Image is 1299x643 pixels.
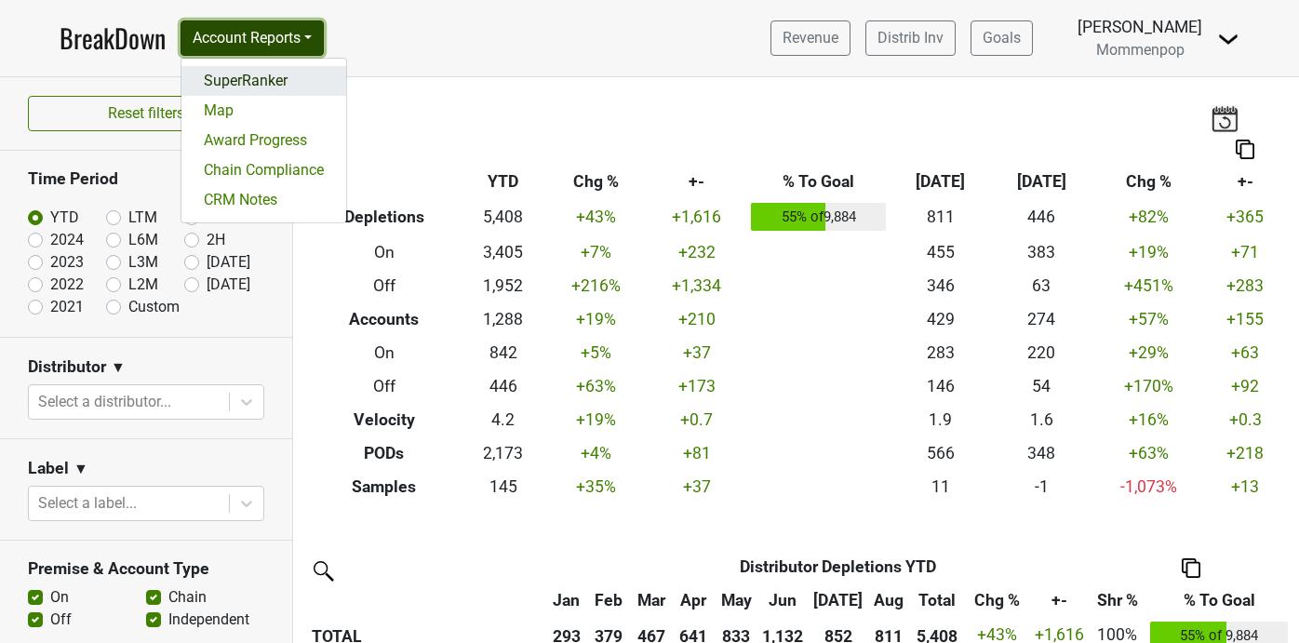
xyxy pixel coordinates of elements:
label: YTD [50,207,79,229]
button: Reset filters [28,96,264,131]
img: filter [307,555,337,584]
th: Jan: activate to sort column ascending [545,583,588,617]
th: YTD [461,166,545,199]
th: Distributor Depletions YTD [587,550,1089,583]
td: +37 [646,470,746,503]
td: 566 [891,436,991,470]
img: Copy to clipboard [1182,558,1200,578]
td: +216 % [545,269,646,302]
th: % To Goal [747,166,891,199]
a: Award Progress [181,126,346,155]
a: Chain Compliance [181,155,346,185]
td: 220 [991,336,1091,369]
th: PODs [307,436,461,470]
td: -1 [991,470,1091,503]
th: &nbsp;: activate to sort column ascending [307,583,545,617]
th: On [307,336,461,369]
td: 274 [991,302,1091,336]
span: ▼ [74,458,88,480]
td: +19 % [545,302,646,336]
td: +71 [1205,235,1285,269]
a: CRM Notes [181,185,346,215]
td: +16 % [1091,403,1205,436]
td: +7 % [545,235,646,269]
img: Copy to clipboard [1236,140,1254,159]
label: L2M [128,274,158,296]
td: 842 [461,336,545,369]
label: 2H [207,229,225,251]
td: +19 % [1091,235,1205,269]
td: +63 % [1091,436,1205,470]
td: -1,073 % [1091,470,1205,503]
a: Map [181,96,346,126]
label: Off [50,609,72,631]
td: 1,288 [461,302,545,336]
td: 446 [461,369,545,403]
td: 446 [991,199,1091,236]
td: 146 [891,369,991,403]
td: 63 [991,269,1091,302]
th: Feb: activate to sort column ascending [587,583,630,617]
td: +35 % [545,470,646,503]
td: +19 % [545,403,646,436]
td: 5,408 [461,199,545,236]
th: Depletions [307,199,461,236]
th: Shr %: activate to sort column ascending [1090,583,1146,617]
span: Mommenpop [1096,41,1185,59]
h3: Label [28,459,69,478]
td: +0.3 [1205,403,1285,436]
td: +92 [1205,369,1285,403]
td: +13 [1205,470,1285,503]
label: [DATE] [207,251,250,274]
div: Account Reports [181,58,347,223]
td: +365 [1205,199,1285,236]
a: Revenue [770,20,850,56]
td: 346 [891,269,991,302]
img: last_updated_date [1211,105,1239,131]
td: +1,334 [646,269,746,302]
h3: Distributor [28,357,106,377]
th: Off [307,369,461,403]
td: 4.2 [461,403,545,436]
th: % To Goal: activate to sort column ascending [1145,583,1292,617]
td: +218 [1205,436,1285,470]
td: 429 [891,302,991,336]
td: +155 [1205,302,1285,336]
td: 348 [991,436,1091,470]
td: +173 [646,369,746,403]
th: Jun: activate to sort column ascending [757,583,809,617]
td: +232 [646,235,746,269]
td: +37 [646,336,746,369]
th: [DATE] [991,166,1091,199]
td: +43 % [545,199,646,236]
th: Chg % [545,166,646,199]
label: On [50,586,69,609]
th: +- [1205,166,1285,199]
td: +81 [646,436,746,470]
th: Accounts [307,302,461,336]
label: [DATE] [207,274,250,296]
label: Chain [168,586,207,609]
td: +57 % [1091,302,1205,336]
th: On [307,235,461,269]
div: [PERSON_NAME] [1078,15,1202,39]
h3: Premise & Account Type [28,559,264,579]
td: 1,952 [461,269,545,302]
td: +4 % [545,436,646,470]
td: 283 [891,336,991,369]
th: Off [307,269,461,302]
h3: Time Period [28,169,264,189]
th: +-: activate to sort column ascending [1030,583,1090,617]
label: Independent [168,609,249,631]
a: Goals [971,20,1033,56]
td: +29 % [1091,336,1205,369]
td: +63 [1205,336,1285,369]
th: +- [646,166,746,199]
a: BreakDown [60,19,166,58]
label: L6M [128,229,158,251]
label: 2022 [50,274,84,296]
td: 811 [891,199,991,236]
a: Distrib Inv [865,20,956,56]
img: Dropdown Menu [1217,28,1239,50]
th: Chg % [1091,166,1205,199]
